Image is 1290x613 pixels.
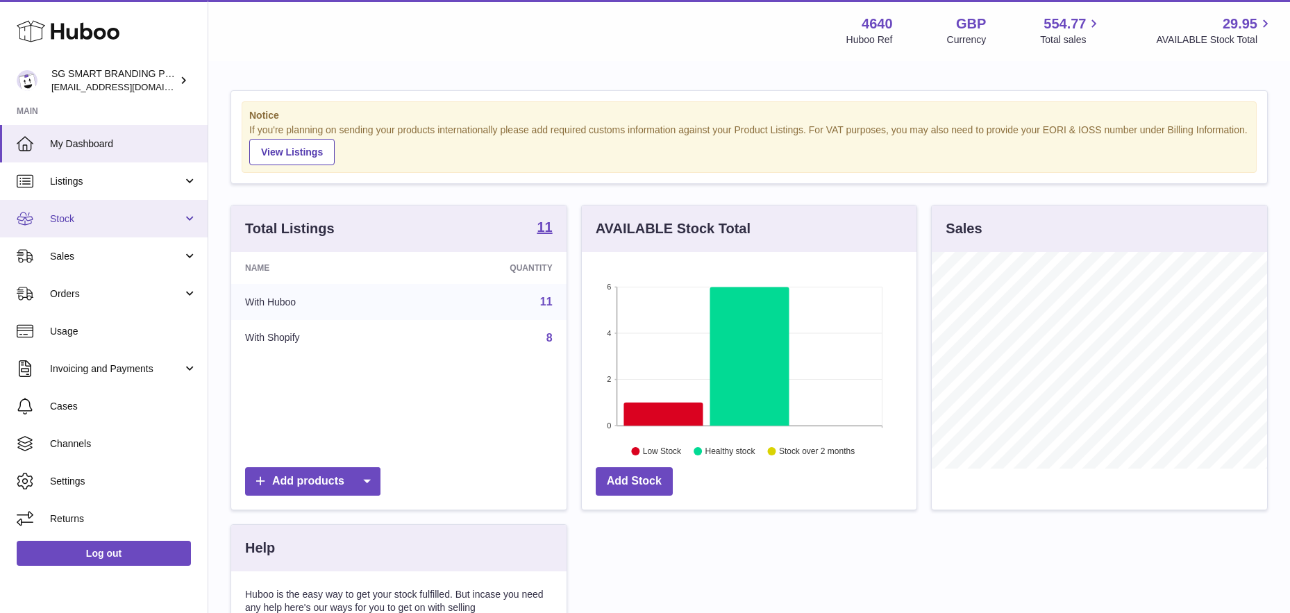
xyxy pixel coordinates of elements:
span: Returns [50,512,197,526]
a: 11 [540,296,553,308]
span: Channels [50,437,197,451]
a: 8 [546,332,553,344]
span: Stock [50,212,183,226]
th: Quantity [412,252,566,284]
span: AVAILABLE Stock Total [1156,33,1273,47]
strong: 4640 [862,15,893,33]
text: 0 [607,421,611,430]
span: Cases [50,400,197,413]
span: [EMAIL_ADDRESS][DOMAIN_NAME] [51,81,204,92]
span: My Dashboard [50,137,197,151]
div: Currency [947,33,987,47]
td: With Shopify [231,320,412,356]
a: 29.95 AVAILABLE Stock Total [1156,15,1273,47]
span: Total sales [1040,33,1102,47]
text: 6 [607,283,611,291]
text: Low Stock [643,446,682,456]
strong: 11 [537,220,552,234]
a: Add products [245,467,380,496]
strong: Notice [249,109,1249,122]
div: SG SMART BRANDING PTE. LTD. [51,67,176,94]
div: Huboo Ref [846,33,893,47]
text: Healthy stock [705,446,755,456]
span: Orders [50,287,183,301]
span: Invoicing and Payments [50,362,183,376]
text: Stock over 2 months [779,446,855,456]
a: Add Stock [596,467,673,496]
h3: Total Listings [245,219,335,238]
span: Settings [50,475,197,488]
text: 4 [607,329,611,337]
span: Sales [50,250,183,263]
a: 11 [537,220,552,237]
strong: GBP [956,15,986,33]
a: View Listings [249,139,335,165]
text: 2 [607,375,611,383]
h3: Sales [946,219,982,238]
span: Usage [50,325,197,338]
span: 29.95 [1223,15,1257,33]
span: Listings [50,175,183,188]
span: 554.77 [1044,15,1086,33]
div: If you're planning on sending your products internationally please add required customs informati... [249,124,1249,165]
td: With Huboo [231,284,412,320]
img: uktopsmileshipping@gmail.com [17,70,37,91]
th: Name [231,252,412,284]
h3: Help [245,539,275,557]
a: 554.77 Total sales [1040,15,1102,47]
h3: AVAILABLE Stock Total [596,219,751,238]
a: Log out [17,541,191,566]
